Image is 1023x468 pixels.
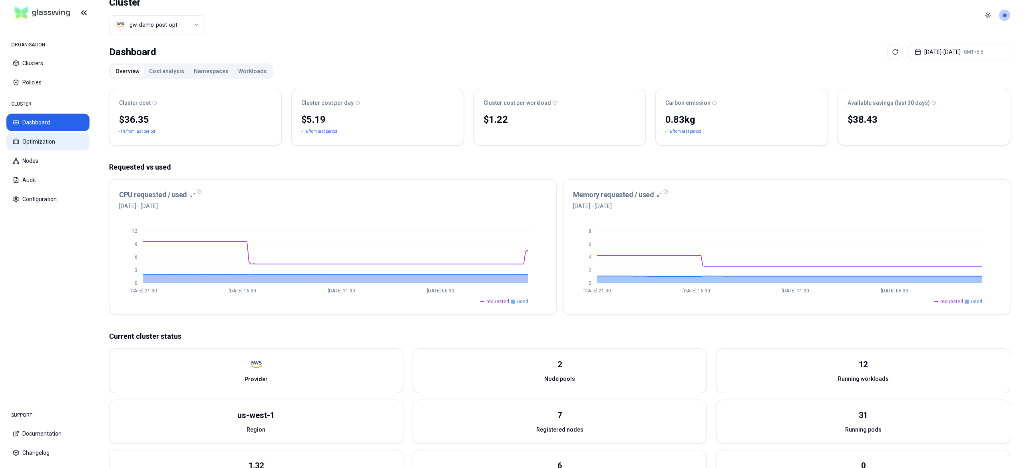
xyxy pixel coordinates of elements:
button: Optimization [6,133,90,150]
p: -1% from last period [301,128,337,136]
button: Dashboard [6,114,90,131]
tspan: 4 [589,254,592,260]
tspan: 12 [132,228,137,234]
div: gw-demo-post-opt [129,21,177,29]
div: $38.43 [848,113,1000,126]
p: Requested vs used [109,162,1010,173]
span: Registered nodes [536,426,583,434]
span: used [517,298,528,305]
div: Carbon emission [665,99,818,107]
span: [DATE] - [DATE] [119,202,195,210]
img: aws [250,358,262,370]
tspan: 0 [589,280,591,286]
tspan: 9 [135,242,137,247]
div: 31 [859,410,868,421]
tspan: [DATE] 11:30 [328,288,355,294]
button: Changelog [6,444,90,462]
p: -1% from last period [665,128,701,136]
tspan: [DATE] 21:30 [129,288,157,294]
tspan: [DATE] 06:30 [880,288,908,294]
h3: Memory requested / used [573,189,654,200]
tspan: 6 [135,254,137,260]
span: Region [247,426,265,434]
div: us-west-1 [237,410,275,421]
div: SUPPORT [6,407,90,423]
p: Current cluster status [109,331,1010,342]
button: [DATE]-[DATE]GMT+5.5 [908,44,1010,60]
div: ORGANISATION [6,37,90,53]
div: Dashboard [109,44,156,60]
div: 2 [557,359,562,370]
div: Available savings (last 30 days) [848,99,1000,107]
div: CLUSTER [6,96,90,112]
tspan: [DATE] 11:30 [781,288,809,294]
button: Cost analysis [144,65,189,78]
tspan: 0 [135,280,137,286]
button: Namespaces [189,65,233,78]
div: 12 [859,359,868,370]
tspan: [DATE] 21:30 [583,288,611,294]
div: Cluster cost per workload [484,99,636,107]
button: Clusters [6,54,90,72]
div: 7 [557,410,562,421]
tspan: [DATE] 16:30 [682,288,710,294]
span: Running workloads [838,375,889,383]
span: Running pods [845,426,882,434]
img: aws [116,21,124,29]
span: requested [486,298,509,305]
tspan: 6 [589,242,591,247]
div: $36.35 [119,113,272,126]
button: Overview [111,65,144,78]
tspan: [DATE] 16:30 [229,288,256,294]
div: $5.19 [301,113,454,126]
button: Documentation [6,425,90,442]
button: Audit [6,171,90,189]
span: Node pools [544,375,575,383]
div: Cluster cost per day [301,99,454,107]
button: Nodes [6,152,90,170]
p: -1% from last period [119,128,155,136]
tspan: [DATE] 06:30 [427,288,454,294]
span: [DATE] - [DATE] [573,202,662,210]
tspan: 2 [589,268,591,273]
h3: CPU requested / used [119,189,187,200]
tspan: 8 [589,228,591,234]
button: Configuration [6,190,90,208]
button: Policies [6,74,90,91]
div: 0.83 kg [665,113,818,126]
span: requested [940,298,963,305]
span: used [971,298,982,305]
tspan: 3 [135,268,137,273]
span: GMT+5.5 [964,49,983,55]
div: $1.22 [484,113,636,126]
button: Select a value [109,15,205,34]
span: Provider [245,375,268,383]
button: Workloads [233,65,272,78]
img: GlassWing [12,4,74,22]
div: Cluster cost [119,99,272,107]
